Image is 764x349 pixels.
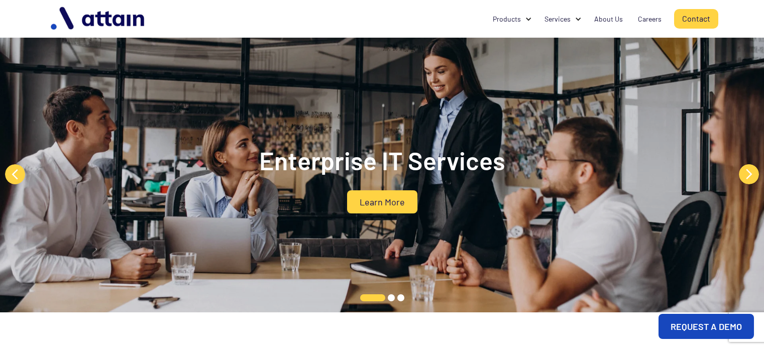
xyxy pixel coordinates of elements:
[46,3,151,35] img: logo
[397,294,404,301] button: 3 of 3
[659,314,754,339] a: REQUEST A DEMO
[587,10,630,29] a: About Us
[493,14,521,24] div: Products
[638,14,662,24] div: Careers
[594,14,623,24] div: About Us
[360,294,385,301] button: 1 of 3
[388,294,395,301] button: 2 of 3
[5,164,25,184] button: Previous
[739,164,759,184] button: Next
[630,10,669,29] a: Careers
[537,10,587,29] div: Services
[674,9,718,29] a: Contact
[181,145,583,175] h2: Enterprise IT Services
[544,14,571,24] div: Services
[485,10,537,29] div: Products
[347,190,417,213] a: Learn More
